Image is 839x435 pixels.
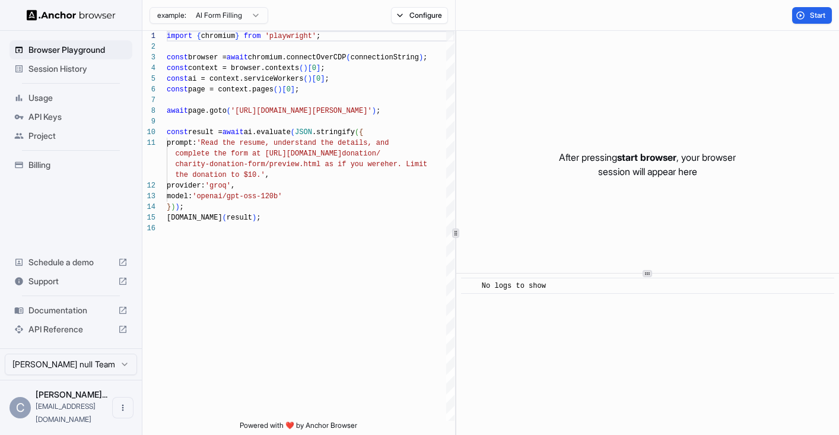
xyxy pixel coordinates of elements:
[142,42,155,52] div: 2
[36,389,107,399] span: Charlie Jones null
[28,44,128,56] span: Browser Playground
[142,138,155,148] div: 11
[9,253,132,272] div: Schedule a demo
[167,53,188,62] span: const
[617,151,676,163] span: start browser
[227,53,248,62] span: await
[320,75,325,83] span: ]
[142,95,155,106] div: 7
[265,32,316,40] span: 'playwright'
[316,32,320,40] span: ;
[167,85,188,94] span: const
[274,85,278,94] span: (
[28,130,128,142] span: Project
[196,32,201,40] span: {
[231,107,372,115] span: '[URL][DOMAIN_NAME][PERSON_NAME]'
[391,7,449,24] button: Configure
[810,11,827,20] span: Start
[171,203,175,211] span: )
[175,203,179,211] span: )
[175,171,265,179] span: the donation to $10.'
[142,116,155,127] div: 9
[142,191,155,202] div: 13
[167,32,192,40] span: import
[308,64,312,72] span: [
[142,106,155,116] div: 8
[167,139,196,147] span: prompt:
[28,92,128,104] span: Usage
[256,214,260,222] span: ;
[482,282,546,290] span: No logs to show
[248,53,347,62] span: chromium.connectOverCDP
[244,128,291,136] span: ai.evaluate
[9,107,132,126] div: API Keys
[423,53,427,62] span: ;
[355,128,359,136] span: (
[303,75,307,83] span: (
[299,64,303,72] span: (
[295,85,299,94] span: ;
[384,160,427,169] span: her. Limit
[244,32,261,40] span: from
[9,40,132,59] div: Browser Playground
[351,53,419,62] span: connectionString
[167,192,192,201] span: model:
[223,214,227,222] span: (
[312,128,355,136] span: .stringify
[291,128,295,136] span: (
[9,301,132,320] div: Documentation
[142,127,155,138] div: 10
[312,75,316,83] span: [
[196,139,389,147] span: 'Read the resume, understand the details, and
[142,180,155,191] div: 12
[188,64,299,72] span: context = browser.contexts
[9,126,132,145] div: Project
[28,304,113,316] span: Documentation
[157,11,186,20] span: example:
[419,53,423,62] span: )
[227,107,231,115] span: (
[376,107,380,115] span: ;
[142,223,155,234] div: 16
[167,107,188,115] span: await
[188,75,303,83] span: ai = context.serviceWorkers
[167,214,223,222] span: [DOMAIN_NAME]
[467,280,473,292] span: ​
[175,150,342,158] span: complete the form at [URL][DOMAIN_NAME]
[188,85,274,94] span: page = context.pages
[282,85,286,94] span: [
[28,256,113,268] span: Schedule a demo
[312,64,316,72] span: 0
[142,52,155,63] div: 3
[308,75,312,83] span: )
[240,421,357,435] span: Powered with ❤️ by Anchor Browser
[235,32,239,40] span: }
[316,75,320,83] span: 0
[28,323,113,335] span: API Reference
[28,275,113,287] span: Support
[346,53,350,62] span: (
[287,85,291,94] span: 0
[175,160,384,169] span: charity-donation-form/preview.html as if you were
[303,64,307,72] span: )
[359,128,363,136] span: {
[28,159,128,171] span: Billing
[205,182,231,190] span: 'groq'
[28,63,128,75] span: Session History
[188,107,227,115] span: page.goto
[201,32,236,40] span: chromium
[36,402,96,424] span: ctwj88@gmail.com
[167,75,188,83] span: const
[9,272,132,291] div: Support
[142,84,155,95] div: 6
[192,192,282,201] span: 'openai/gpt-oss-120b'
[231,182,235,190] span: ,
[295,128,312,136] span: JSON
[9,59,132,78] div: Session History
[320,64,325,72] span: ;
[167,203,171,211] span: }
[142,212,155,223] div: 15
[9,397,31,418] div: C
[291,85,295,94] span: ]
[167,128,188,136] span: const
